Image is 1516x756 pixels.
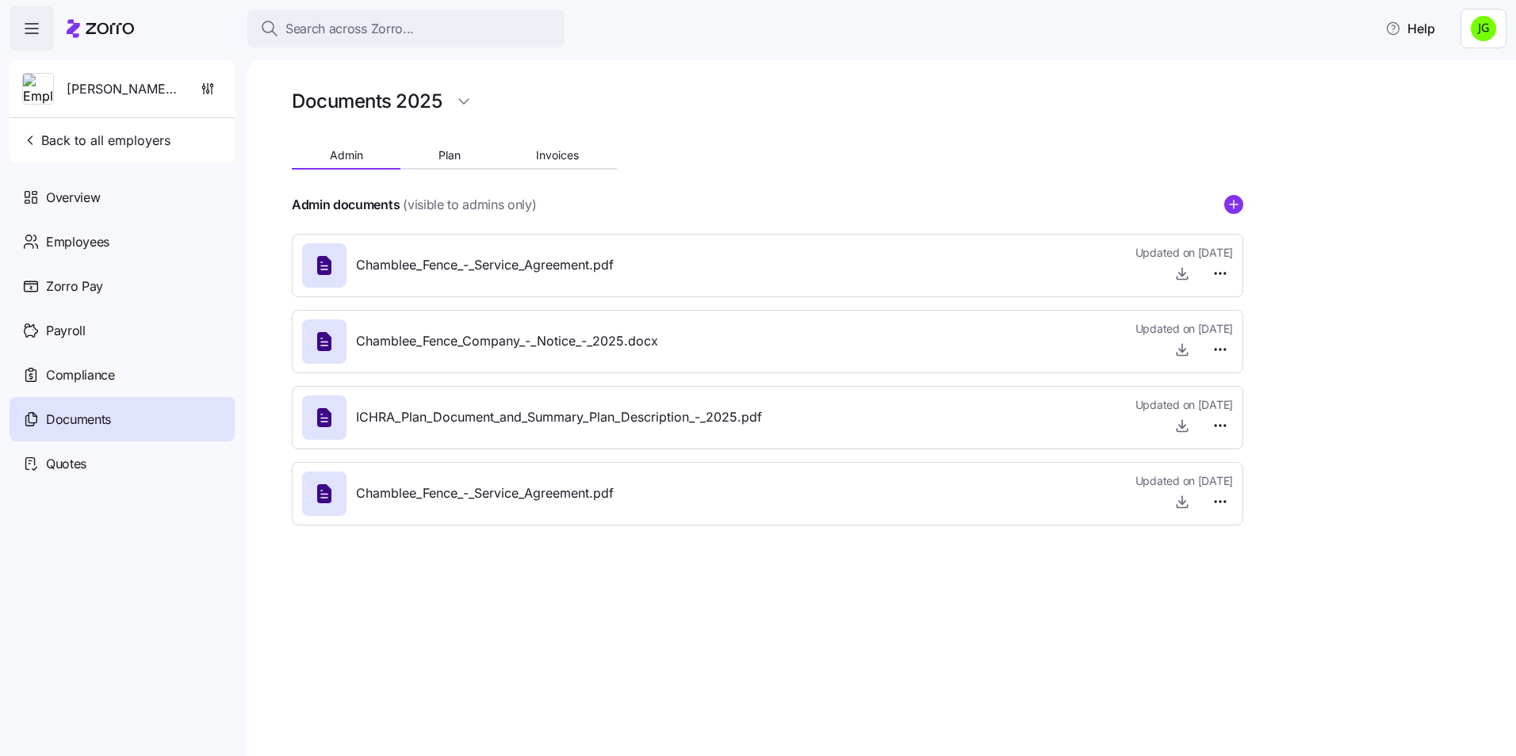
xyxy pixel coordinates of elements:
span: Help [1385,19,1435,38]
span: Invoices [536,150,579,161]
a: Payroll [10,308,235,353]
span: Updated on [DATE] [1135,397,1233,413]
span: [PERSON_NAME] Fence Company [67,79,181,99]
span: Zorro Pay [46,277,103,296]
h1: Documents 2025 [292,89,442,113]
img: a4774ed6021b6d0ef619099e609a7ec5 [1471,16,1496,41]
span: ICHRA_Plan_Document_and_Summary_Plan_Description_-_2025.pdf [356,407,762,427]
span: Documents [46,410,111,430]
span: Chamblee_Fence_-_Service_Agreement.pdf [356,255,614,275]
button: Search across Zorro... [247,10,565,48]
button: Help [1372,13,1448,44]
span: Admin [330,150,363,161]
span: (visible to admins only) [403,195,536,215]
h4: Admin documents [292,196,400,214]
span: Chamblee_Fence_Company_-_Notice_-_2025.docx [356,331,658,351]
a: Quotes [10,441,235,486]
a: Overview [10,175,235,220]
svg: add icon [1224,195,1243,214]
span: Overview [46,188,100,208]
span: Compliance [46,365,115,385]
span: Employees [46,232,109,252]
span: Updated on [DATE] [1135,245,1233,261]
span: Updated on [DATE] [1135,321,1233,337]
span: Back to all employers [22,131,170,150]
span: Chamblee_Fence_-_Service_Agreement.pdf [356,483,614,503]
span: Plan [438,150,461,161]
a: Compliance [10,353,235,397]
img: Employer logo [23,74,53,105]
span: Payroll [46,321,86,341]
button: Back to all employers [16,124,177,156]
a: Zorro Pay [10,264,235,308]
a: Employees [10,220,235,264]
a: Documents [10,397,235,441]
span: Updated on [DATE] [1135,473,1233,489]
span: Quotes [46,454,86,474]
span: Search across Zorro... [285,19,414,39]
